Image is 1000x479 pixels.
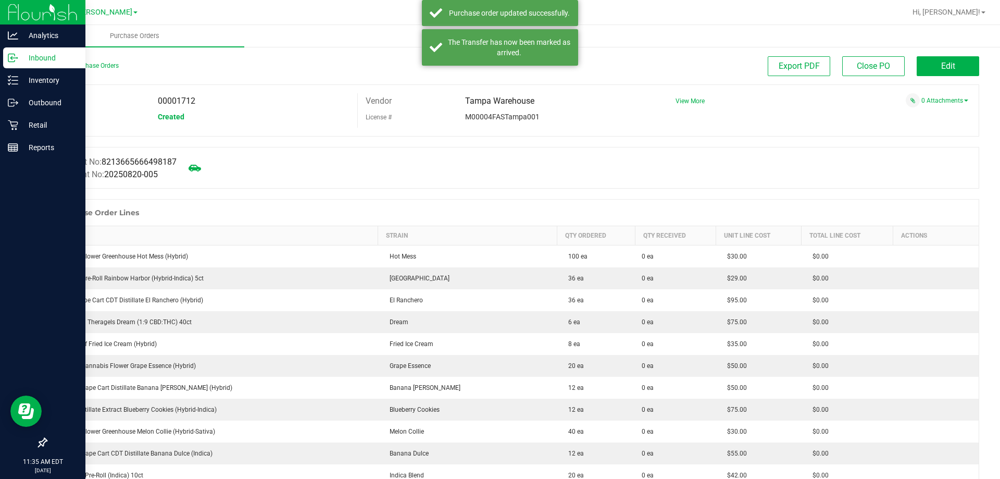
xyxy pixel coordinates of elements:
th: Total Line Cost [801,226,893,245]
span: Dream [384,318,408,326]
span: $55.00 [722,450,747,457]
span: 0 ea [642,449,654,458]
span: M00004FASTampa001 [465,113,540,121]
span: Grape Essence [384,362,431,370]
p: [DATE] [5,466,81,474]
span: Close PO [857,61,890,71]
inline-svg: Inventory [8,75,18,85]
label: Vendor [366,93,392,109]
span: 0 ea [642,383,654,392]
span: [GEOGRAPHIC_DATA] [384,275,449,282]
th: Item [47,226,378,245]
inline-svg: Reports [8,142,18,153]
div: FD 3.5g Flower Greenhouse Melon Collie (Hybrid-Sativa) [53,427,372,436]
span: 100 ea [563,253,587,260]
a: Purchase Orders [25,25,244,47]
p: Outbound [18,96,81,109]
span: 0 ea [642,361,654,371]
span: $0.00 [807,362,829,370]
span: 20250820-005 [104,169,158,179]
span: Export PDF [779,61,820,71]
inline-svg: Outbound [8,97,18,108]
button: Close PO [842,56,905,76]
span: Mark as not Arrived [184,157,205,178]
inline-svg: Retail [8,120,18,130]
div: Purchase order updated successfully. [448,8,570,18]
span: Tampa Warehouse [465,96,534,106]
span: 36 ea [563,297,584,304]
span: 0 ea [642,339,654,349]
div: FT 0.5g Vape Cart CDT Distillate Banana Dulce (Indica) [53,449,372,458]
p: Retail [18,119,81,131]
span: $0.00 [807,472,829,479]
span: View More [676,97,705,105]
span: $35.00 [722,340,747,348]
span: $0.00 [807,318,829,326]
span: El Ranchero [384,297,423,304]
span: $0.00 [807,253,829,260]
span: Edit [941,61,955,71]
p: Analytics [18,29,81,42]
div: FT 0.5g Vape Cart Distillate Banana [PERSON_NAME] (Hybrid) [53,383,372,392]
span: 8213665666498187 [102,157,177,167]
span: 36 ea [563,275,584,282]
div: FT 3.5g Cannabis Flower Grape Essence (Hybrid) [53,361,372,371]
div: FD 3.5g Flower Greenhouse Hot Mess (Hybrid) [53,252,372,261]
span: $0.00 [807,406,829,413]
div: FT 1g Kief Fried Ice Cream (Hybrid) [53,339,372,349]
span: $50.00 [722,362,747,370]
p: Inventory [18,74,81,87]
span: Fried Ice Cream [384,340,433,348]
inline-svg: Inbound [8,53,18,63]
span: 00001712 [158,96,195,106]
span: Attach a document [906,93,920,107]
span: $75.00 [722,406,747,413]
span: Indica Blend [384,472,424,479]
span: $0.00 [807,340,829,348]
span: Banana [PERSON_NAME] [384,384,460,391]
span: 6 ea [563,318,580,326]
iframe: Resource center [10,396,42,427]
h1: Purchase Order Lines [57,208,139,217]
button: Export PDF [768,56,830,76]
span: Created [158,113,184,121]
span: $30.00 [722,253,747,260]
span: 0 ea [642,405,654,414]
span: 20 ea [563,472,584,479]
span: 12 ea [563,450,584,457]
span: [PERSON_NAME] [75,8,132,17]
span: Hi, [PERSON_NAME]! [913,8,980,16]
div: The Transfer has now been marked as arrived. [448,37,570,58]
span: 0 ea [642,427,654,436]
th: Strain [378,226,557,245]
span: $29.00 [722,275,747,282]
span: Banana Dulce [384,450,429,457]
span: $0.00 [807,450,829,457]
span: 0 ea [642,296,654,305]
span: 12 ea [563,406,584,413]
th: Actions [893,226,979,245]
span: $95.00 [722,297,747,304]
span: $75.00 [722,318,747,326]
span: $0.00 [807,297,829,304]
th: Qty Received [635,226,716,245]
inline-svg: Analytics [8,30,18,41]
span: 8 ea [563,340,580,348]
span: Blueberry Cookies [384,406,440,413]
span: $0.00 [807,384,829,391]
span: $0.00 [807,428,829,435]
span: $30.00 [722,428,747,435]
label: License # [366,109,392,125]
div: FT 1g Distillate Extract Blueberry Cookies (Hybrid-Indica) [53,405,372,414]
span: Melon Collie [384,428,424,435]
span: 0 ea [642,252,654,261]
span: Purchase Orders [96,31,173,41]
span: 40 ea [563,428,584,435]
label: Manifest No: [54,156,177,168]
span: 0 ea [642,317,654,327]
p: Reports [18,141,81,154]
p: 11:35 AM EDT [5,457,81,466]
a: 0 Attachments [921,97,968,104]
span: 12 ea [563,384,584,391]
p: Inbound [18,52,81,64]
